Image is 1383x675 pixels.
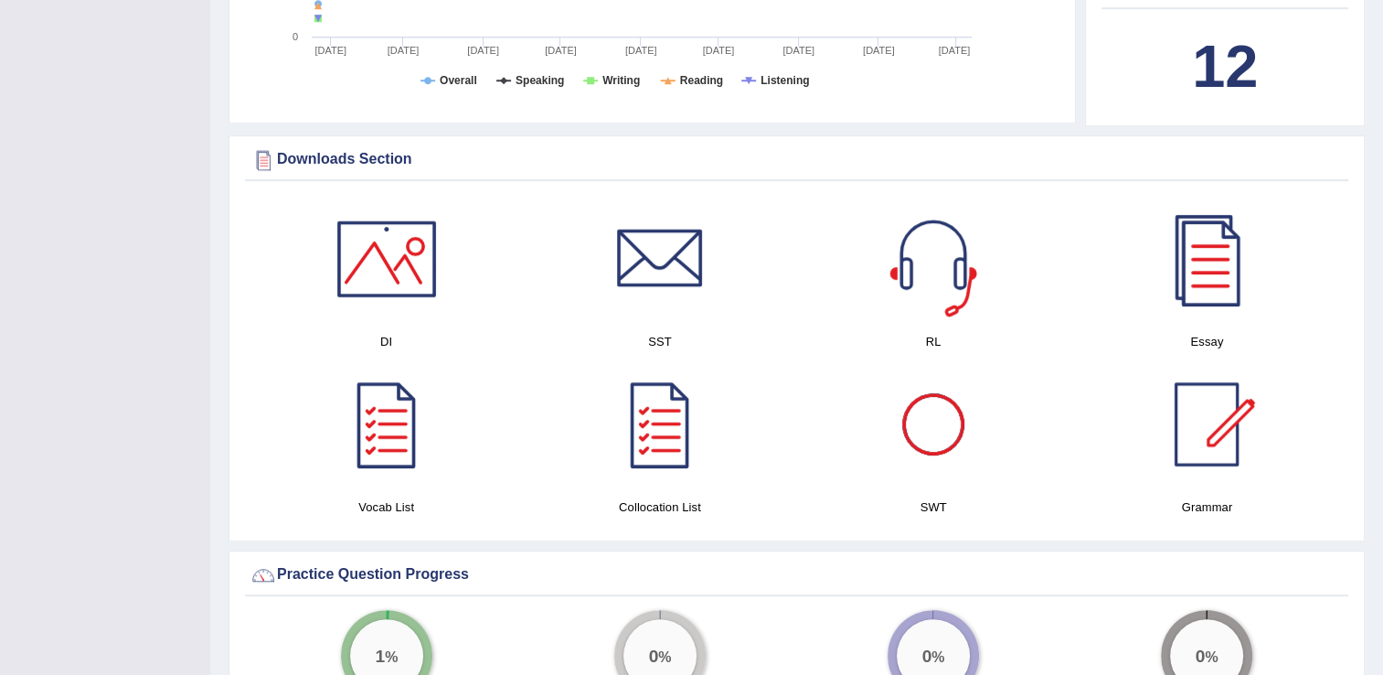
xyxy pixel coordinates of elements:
[440,74,477,87] tspan: Overall
[532,332,787,351] h4: SST
[806,498,1061,517] h4: SWT
[259,332,514,351] h4: DI
[1196,645,1206,665] big: 0
[516,74,564,87] tspan: Speaking
[863,45,895,56] tspan: [DATE]
[250,146,1344,174] div: Downloads Section
[1080,498,1335,517] h4: Grammar
[602,74,640,87] tspan: Writing
[922,645,932,665] big: 0
[467,45,499,56] tspan: [DATE]
[680,74,723,87] tspan: Reading
[250,562,1344,589] div: Practice Question Progress
[703,45,735,56] tspan: [DATE]
[375,645,385,665] big: 1
[761,74,809,87] tspan: Listening
[625,45,657,56] tspan: [DATE]
[545,45,577,56] tspan: [DATE]
[1192,33,1258,100] b: 12
[806,332,1061,351] h4: RL
[388,45,420,56] tspan: [DATE]
[532,498,787,517] h4: Collocation List
[293,31,298,42] text: 0
[782,45,814,56] tspan: [DATE]
[314,45,346,56] tspan: [DATE]
[259,498,514,517] h4: Vocab List
[648,645,658,665] big: 0
[1080,332,1335,351] h4: Essay
[939,45,971,56] tspan: [DATE]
